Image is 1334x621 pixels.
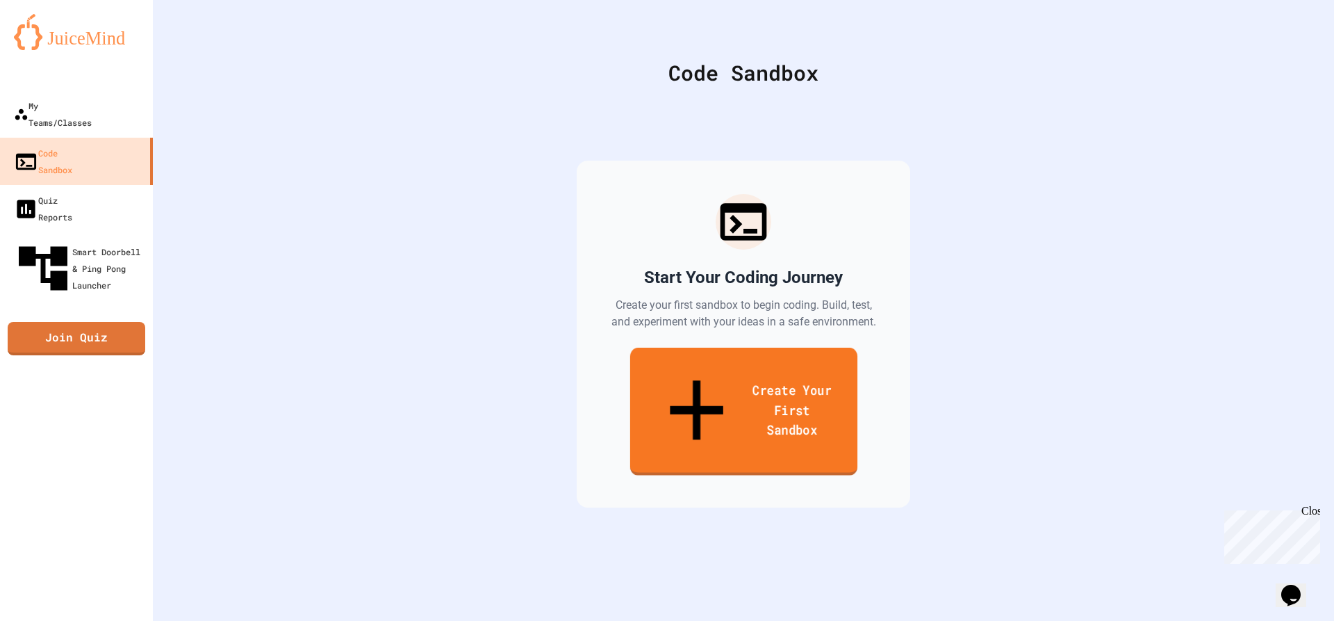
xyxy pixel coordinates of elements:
div: Code Sandbox [188,57,1299,88]
iframe: chat widget [1219,505,1320,564]
div: Chat with us now!Close [6,6,96,88]
div: My Teams/Classes [14,97,92,131]
div: Smart Doorbell & Ping Pong Launcher [14,239,147,298]
img: logo-orange.svg [14,14,139,50]
h2: Start Your Coding Journey [644,266,843,289]
a: Join Quiz [8,322,145,355]
div: Quiz Reports [14,192,72,225]
div: Code Sandbox [14,145,72,178]
iframe: chat widget [1276,565,1320,607]
p: Create your first sandbox to begin coding. Build, test, and experiment with your ideas in a safe ... [610,297,877,330]
a: Create Your First Sandbox [629,348,857,476]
